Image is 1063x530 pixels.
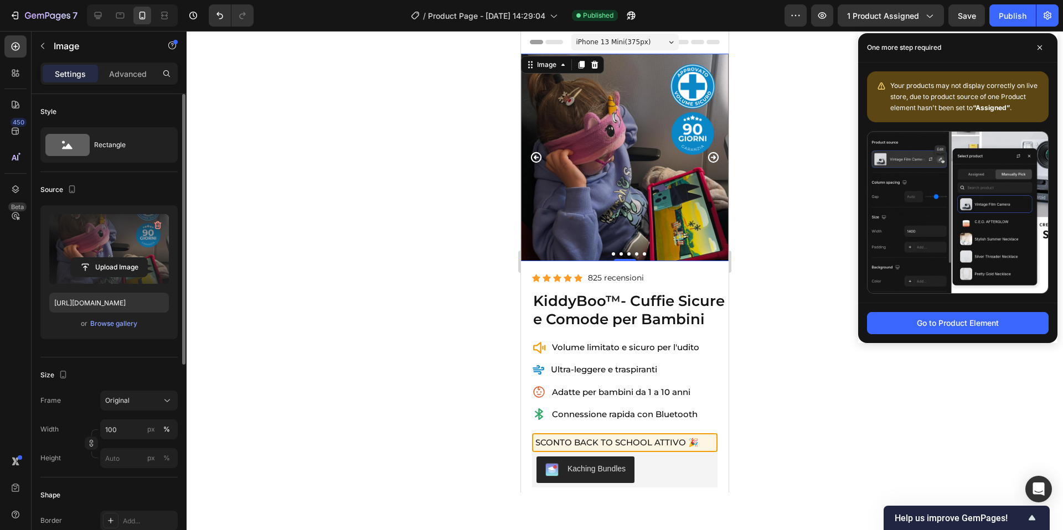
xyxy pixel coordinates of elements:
span: Help us improve GemPages! [895,513,1025,523]
button: % [145,451,158,465]
button: Original [100,391,178,411]
div: px [147,424,155,434]
iframe: Design area [521,31,729,492]
div: 450 [11,118,27,127]
p: Settings [55,68,86,80]
div: Add... [123,516,175,526]
div: Border [40,516,62,526]
div: Source [40,183,79,198]
button: Publish [989,4,1036,27]
div: Open Intercom Messenger [1025,476,1052,502]
div: Undo/Redo [209,4,254,27]
label: Height [40,453,61,463]
span: 1 product assigned [847,10,919,22]
span: Product Page - [DATE] 14:29:04 [428,10,545,22]
button: px [160,451,173,465]
div: Shape [40,490,60,500]
button: Upload Image [70,257,148,277]
input: px% [100,419,178,439]
button: px [160,423,173,436]
div: % [163,453,170,463]
input: https://example.com/image.jpg [49,293,169,313]
button: % [145,423,158,436]
div: % [163,424,170,434]
div: px [147,453,155,463]
button: 1 product assigned [838,4,944,27]
span: Original [105,396,130,406]
p: 7 [73,9,78,22]
button: Save [948,4,985,27]
button: 7 [4,4,82,27]
button: Browse gallery [90,318,138,329]
div: Size [40,368,70,383]
button: Go to Product Element [867,312,1049,334]
span: Published [583,11,613,20]
p: Image [54,39,148,53]
button: Show survey - Help us improve GemPages! [895,511,1039,524]
label: Frame [40,396,61,406]
p: Advanced [109,68,147,80]
b: “Assigned” [973,103,1010,112]
label: Width [40,424,59,434]
p: One more step required [867,42,941,53]
span: Save [958,11,976,20]
div: Style [40,107,56,117]
div: Rectangle [94,132,162,158]
span: or [81,317,87,330]
div: Publish [999,10,1026,22]
input: px% [100,448,178,468]
span: / [423,10,426,22]
span: Your products may not display correctly on live store, due to product source of one Product eleme... [890,81,1038,112]
div: Go to Product Element [917,317,999,329]
div: Browse gallery [90,319,137,329]
div: Beta [8,202,27,211]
